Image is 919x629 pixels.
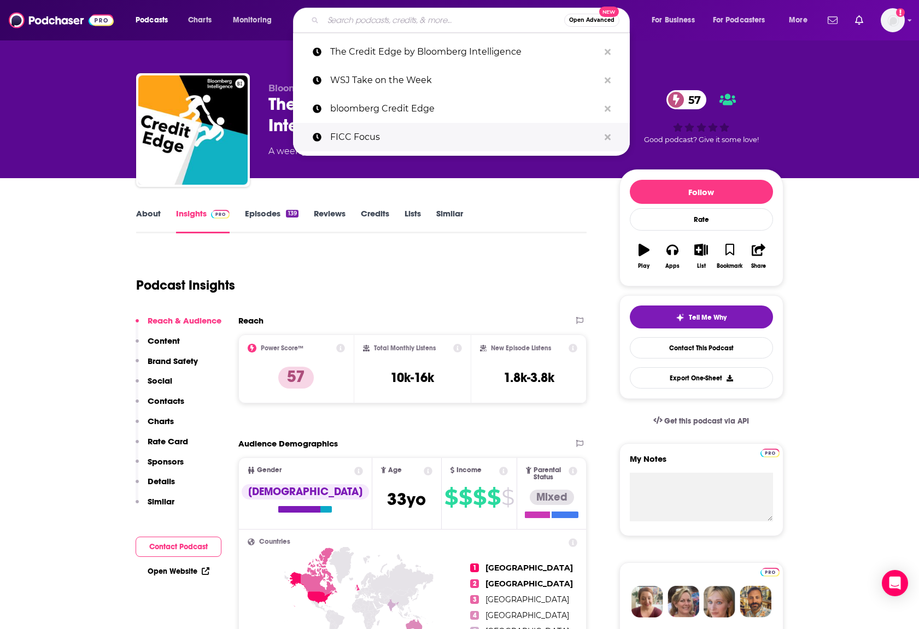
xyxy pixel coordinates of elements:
[823,11,842,30] a: Show notifications dropdown
[136,496,174,516] button: Similar
[148,375,172,386] p: Social
[760,447,780,457] a: Pro website
[470,579,479,588] span: 2
[789,13,807,28] span: More
[751,263,766,269] div: Share
[238,438,338,449] h2: Audience Demographics
[136,456,184,477] button: Sponsors
[630,367,773,389] button: Export One-Sheet
[323,11,564,29] input: Search podcasts, credits, & more...
[9,10,114,31] img: Podchaser - Follow, Share and Rate Podcasts
[148,315,221,326] p: Reach & Audience
[148,567,209,576] a: Open Website
[268,145,493,158] div: A weekly podcast
[136,356,198,376] button: Brand Safety
[405,208,421,233] a: Lists
[136,208,161,233] a: About
[293,38,630,66] a: The Credit Edge by Bloomberg Intelligence
[666,90,706,109] a: 57
[293,123,630,151] a: FICC Focus
[278,367,314,389] p: 57
[314,208,346,233] a: Reviews
[261,344,303,352] h2: Power Score™
[881,8,905,32] img: User Profile
[136,436,188,456] button: Rate Card
[148,416,174,426] p: Charts
[658,237,687,276] button: Apps
[485,579,573,589] span: [GEOGRAPHIC_DATA]
[286,210,298,217] div: 139
[148,456,184,467] p: Sponsors
[668,586,699,618] img: Barbara Profile
[242,484,369,499] div: [DEMOGRAPHIC_DATA]
[257,467,282,474] span: Gender
[881,8,905,32] span: Logged in as HaileeShanahan
[330,123,599,151] p: FICC Focus
[501,489,514,506] span: $
[697,263,706,269] div: List
[744,237,772,276] button: Share
[148,496,174,507] p: Similar
[485,595,569,604] span: [GEOGRAPHIC_DATA]
[687,237,715,276] button: List
[456,467,482,474] span: Income
[470,595,479,604] span: 3
[211,210,230,219] img: Podchaser Pro
[259,538,290,545] span: Countries
[760,568,780,577] img: Podchaser Pro
[760,566,780,577] a: Pro website
[630,337,773,358] a: Contact This Podcast
[330,95,599,123] p: bloomberg Credit Edge
[387,489,426,510] span: 33 yo
[148,356,198,366] p: Brand Safety
[225,11,286,29] button: open menu
[136,336,180,356] button: Content
[851,11,868,30] a: Show notifications dropdown
[689,313,727,322] span: Tell Me Why
[781,11,821,29] button: open menu
[881,8,905,32] button: Show profile menu
[148,396,184,406] p: Contacts
[390,369,434,386] h3: 10k-16k
[564,14,619,27] button: Open AdvancedNew
[181,11,218,29] a: Charts
[665,263,680,269] div: Apps
[631,586,663,618] img: Sydney Profile
[470,563,479,572] span: 1
[388,467,402,474] span: Age
[136,375,172,396] button: Social
[138,75,248,185] img: The Credit Edge by Bloomberg Intelligence
[652,13,695,28] span: For Business
[704,586,735,618] img: Jules Profile
[136,277,235,293] h1: Podcast Insights
[330,38,599,66] p: The Credit Edge by Bloomberg Intelligence
[148,436,188,446] p: Rate Card
[491,344,551,352] h2: New Episode Listens
[136,396,184,416] button: Contacts
[713,13,765,28] span: For Podcasters
[740,586,771,618] img: Jon Profile
[136,315,221,336] button: Reach & Audience
[436,208,463,233] a: Similar
[676,313,684,322] img: tell me why sparkle
[148,336,180,346] p: Content
[136,476,175,496] button: Details
[238,315,264,326] h2: Reach
[374,344,436,352] h2: Total Monthly Listens
[630,237,658,276] button: Play
[303,8,640,33] div: Search podcasts, credits, & more...
[188,13,212,28] span: Charts
[485,610,569,620] span: [GEOGRAPHIC_DATA]
[233,13,272,28] span: Monitoring
[569,17,614,23] span: Open Advanced
[717,263,742,269] div: Bookmark
[444,489,458,506] span: $
[330,66,599,95] p: WSJ Take on the Week
[361,208,389,233] a: Credits
[664,416,749,426] span: Get this podcast via API
[504,369,554,386] h3: 1.8k-3.8k
[293,66,630,95] a: WSJ Take on the Week
[644,11,709,29] button: open menu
